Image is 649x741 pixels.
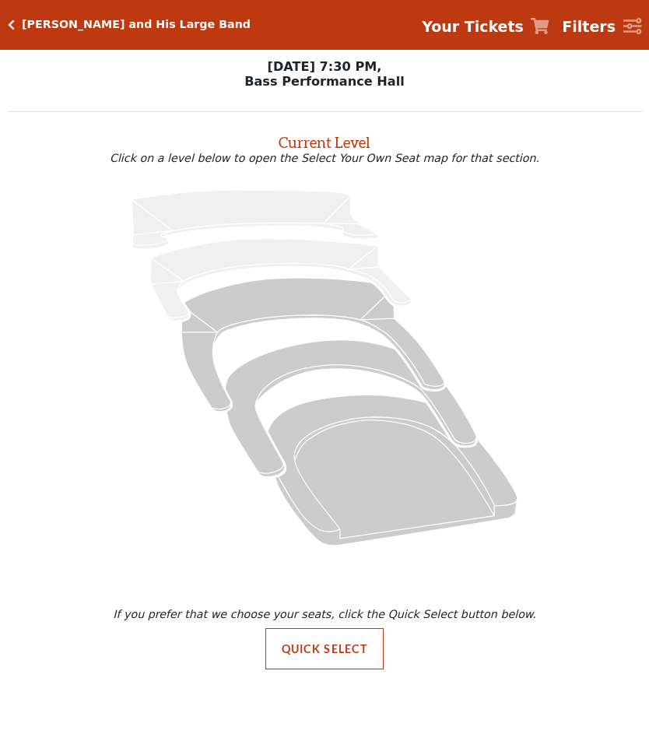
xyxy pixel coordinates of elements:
path: Orchestra / Parterre Circle - Seats Available: 25 [268,395,517,545]
p: If you prefer that we choose your seats, click the Quick Select button below. [11,608,638,620]
a: Filters [562,16,641,38]
path: Upper Gallery - Seats Available: 0 [132,190,377,249]
a: Your Tickets [422,16,549,38]
a: Click here to go back to filters [8,19,15,30]
strong: Filters [562,18,616,35]
strong: Your Tickets [422,18,524,35]
h5: [PERSON_NAME] and His Large Band [22,18,251,31]
h2: Current Level [8,127,642,152]
p: Click on a level below to open the Select Your Own Seat map for that section. [8,152,642,164]
p: [DATE] 7:30 PM, Bass Performance Hall [8,59,642,89]
path: Lower Gallery - Seats Available: 0 [151,238,412,321]
button: Quick Select [265,628,384,670]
